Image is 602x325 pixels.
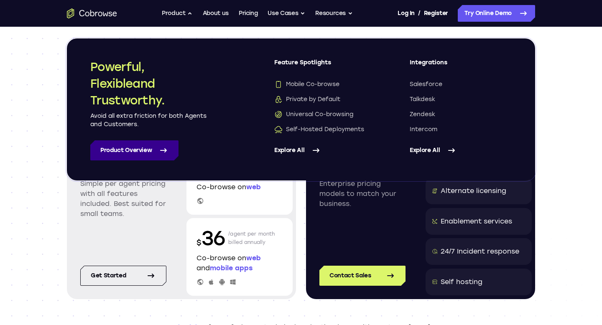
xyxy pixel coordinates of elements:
span: Integrations [410,58,512,74]
div: 24/7 Incident response [441,246,519,256]
a: Go to the home page [67,8,117,18]
p: 36 [196,225,225,251]
a: Get started [80,266,166,286]
span: mobile apps [210,264,253,272]
p: Co-browse on [196,182,283,192]
img: Universal Co-browsing [274,110,283,119]
a: Self-Hosted DeploymentsSelf-Hosted Deployments [274,125,376,134]
span: $ [196,238,202,247]
button: Resources [315,5,353,22]
span: Intercom [410,125,437,134]
span: Private by Default [274,95,340,104]
img: Mobile Co-browse [274,80,283,89]
span: web [246,254,261,262]
span: Talkdesk [410,95,435,104]
span: Mobile Co-browse [274,80,339,89]
a: Contact Sales [319,266,406,286]
a: Private by DefaultPrivate by Default [274,95,376,104]
div: Alternate licensing [441,186,506,196]
span: Zendesk [410,110,435,119]
span: / [418,8,421,18]
img: Self-Hosted Deployments [274,125,283,134]
button: Product [162,5,193,22]
a: Mobile Co-browseMobile Co-browse [274,80,376,89]
a: Log In [398,5,414,22]
img: Private by Default [274,95,283,104]
span: Universal Co-browsing [274,110,353,119]
a: Universal Co-browsingUniversal Co-browsing [274,110,376,119]
a: Register [424,5,448,22]
span: Self-Hosted Deployments [274,125,364,134]
button: Use Cases [268,5,305,22]
a: Pricing [239,5,258,22]
p: Simple per agent pricing with all features included. Best suited for small teams. [80,179,166,219]
a: Product Overview [90,140,179,160]
div: Self hosting [441,277,482,287]
p: /agent per month billed annually [228,225,275,251]
p: Co-browse on and [196,253,283,273]
p: Enterprise pricing models to match your business. [319,179,406,209]
a: Salesforce [410,80,512,89]
a: Explore All [274,140,376,160]
p: Avoid all extra friction for both Agents and Customers. [90,112,207,129]
span: Salesforce [410,80,442,89]
a: About us [203,5,229,22]
a: Explore All [410,140,512,160]
a: Try Online Demo [458,5,535,22]
a: Intercom [410,125,512,134]
span: Feature Spotlights [274,58,376,74]
a: Zendesk [410,110,512,119]
h2: Powerful, Flexible and Trustworthy. [90,58,207,109]
a: Talkdesk [410,95,512,104]
div: Enablement services [441,216,512,226]
span: web [246,183,261,191]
